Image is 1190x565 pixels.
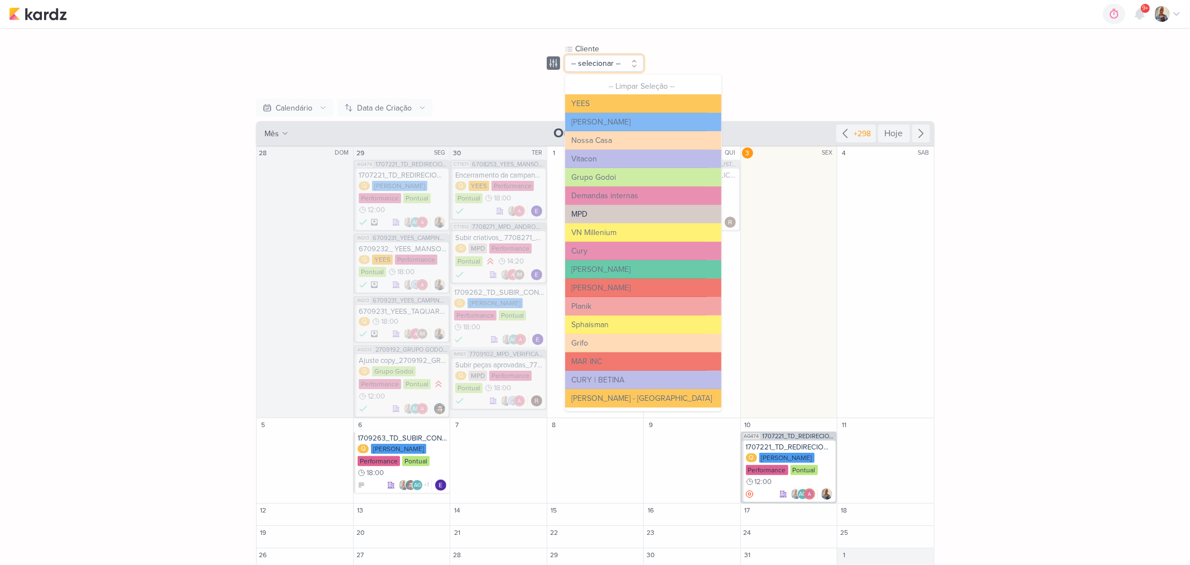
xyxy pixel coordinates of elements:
span: AG474 [356,161,373,167]
div: 29 [355,147,366,159]
div: Responsável: Eduardo Quaresma [531,205,542,217]
div: Responsável: Eduardo Quaresma [532,334,543,345]
img: Iara Santos [434,279,445,290]
div: Aline Gimenez Graciano [410,217,421,228]
p: AG [799,492,807,497]
div: 1 [548,147,560,159]
div: FEITO [359,217,368,228]
div: Q [455,181,466,190]
div: Responsável: Iara Santos [434,328,445,339]
div: FEITO [359,279,368,290]
button: Grifo [565,334,721,352]
p: IM [420,332,425,337]
div: 1707221_TD_REDIRECIONAMENTO_META_IADL [746,443,834,452]
span: 14:20 [507,257,524,265]
img: Caroline Traven De Andrade [507,395,518,406]
div: Responsável: Eduardo Quaresma [531,269,542,280]
img: Iara Santos [403,279,415,290]
span: 12:00 [368,206,385,214]
div: Pontual [455,256,483,266]
button: [PERSON_NAME] - [GEOGRAPHIC_DATA] [565,389,721,408]
button: Sphaisman [565,315,721,334]
img: Iara Santos [403,217,415,228]
div: Pontual [455,193,483,203]
div: Aline Gimenez Graciano [797,489,808,500]
div: Pontual [403,193,431,203]
div: 7 [451,419,462,430]
span: 18:00 [367,469,384,477]
div: [PERSON_NAME] [759,453,815,463]
strong: Outubro [554,125,605,141]
div: 16 [645,505,656,516]
div: Q [359,181,370,190]
div: Q [359,317,370,326]
div: FAZER [358,481,365,489]
span: AG474 [743,433,760,439]
div: QUI [725,149,739,157]
img: Alessandra Gomes [514,395,525,406]
img: Iara Santos [821,489,832,500]
div: 9 [645,419,656,430]
img: Nelito Junior [405,480,416,491]
div: Aline Gimenez Graciano [410,403,421,414]
div: Pontual [402,456,430,466]
div: Arquivado [371,219,378,226]
div: Aline Gimenez Graciano [508,334,519,345]
img: Rafael Dornelles [725,217,736,228]
div: 5 [258,419,269,430]
div: 26 [258,549,269,561]
div: Calendário [276,102,313,114]
span: IM213 [356,298,370,304]
div: SEX [822,149,836,157]
span: 1707221_TD_REDIRECIONAMENTO_WHATSAPP_GOOGLE_E_META [763,433,835,439]
p: AG [510,337,517,343]
div: Prioridade Alta [485,256,496,267]
div: Arquivado [371,281,378,288]
div: FEITO [359,328,368,339]
div: Pontual [791,465,818,475]
div: Aline Gimenez Graciano [412,480,423,491]
button: [PERSON_NAME] [565,279,721,297]
img: Iara Santos [1154,6,1170,22]
button: Grupo Godoi [565,168,721,186]
div: 25 [839,527,850,538]
span: 7709102_MPD_VERIFICAÇÃO_CRIATIVOS_ATUAIS [469,351,544,357]
img: Eduardo Quaresma [531,269,542,280]
div: 30 [451,147,462,159]
div: Responsável: Rafael Dornelles [725,217,736,228]
div: Q [455,244,466,253]
div: Hoje [878,125,910,142]
div: Colaboradores: Iara Santos, Aline Gimenez Graciano, Alessandra Gomes [403,217,431,228]
img: Iara Santos [403,403,415,414]
img: Iara Santos [398,480,409,491]
span: 12:00 [755,478,772,486]
div: Colaboradores: Iara Santos, Aline Gimenez Graciano, Alessandra Gomes [502,334,529,345]
div: Responsável: Eduardo Quaresma [435,480,446,491]
div: Subir criativos_ 7708271_MPD_ANDROMEDA_BRIEFING_PEÇAS_NOVO_KV_LANÇAMENTO [455,233,543,242]
div: Q [358,444,369,453]
span: 6709231_YEES_CAMPINAS_AJUSTES_META [373,298,447,304]
div: 13 [355,505,366,516]
p: AG [412,406,420,412]
button: YEES [565,94,721,113]
div: Performance [746,465,788,475]
div: Subir peças aprovadas_7709221_MPD_AJUSTES_NEO_ALPHAVILLE_DESDOBRAMENTO_DE_PEÇAS [455,361,543,370]
div: FEITO [455,205,464,217]
div: FEITO [359,403,368,414]
span: 18:00 [397,268,415,276]
div: Performance [359,193,401,203]
div: 28 [451,549,462,561]
div: Responsável: Rafael Dornelles [531,395,542,406]
button: Nossa Casa [565,131,721,150]
span: IM213 [356,235,370,241]
div: YEES [372,255,393,265]
div: 24 [742,527,753,538]
div: Q [454,299,465,308]
div: 22 [548,527,560,538]
span: 2025 [554,125,637,142]
div: 18 [839,505,850,516]
div: Pontual [455,383,483,393]
div: 31 [742,549,753,561]
div: Arquivado [371,331,378,337]
div: 6709232_ YEES_MANSOES_AJUSTES_LEADS_META [359,245,446,253]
